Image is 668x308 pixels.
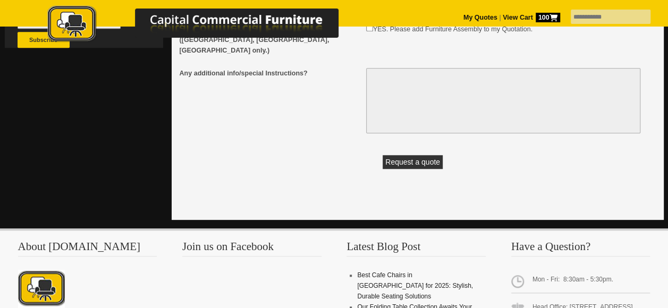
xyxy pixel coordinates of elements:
[511,270,650,293] span: Mon - Fri: 8:30am - 5:30pm.
[18,5,390,44] img: Capital Commercial Furniture Logo
[182,241,322,256] h3: Join us on Facebook
[511,241,650,256] h3: Have a Question?
[373,25,532,33] label: YES. Please add Furniture Assembly to my Quotation.
[18,270,65,308] img: About CCFNZ Logo
[18,5,390,47] a: Capital Commercial Furniture Logo
[18,241,157,256] h3: About [DOMAIN_NAME]
[463,14,497,21] a: My Quotes
[18,32,70,48] button: Subscribe
[180,68,361,79] span: Any additional info/special Instructions?
[383,155,443,169] button: Request a quote
[357,271,473,300] a: Best Cafe Chairs in [GEOGRAPHIC_DATA] for 2025: Stylish, Durable Seating Solutions
[346,241,486,256] h3: Latest Blog Post
[503,14,560,21] strong: View Cart
[366,68,640,133] textarea: Any additional info/special Instructions?
[501,14,560,21] a: View Cart100
[536,13,560,22] span: 100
